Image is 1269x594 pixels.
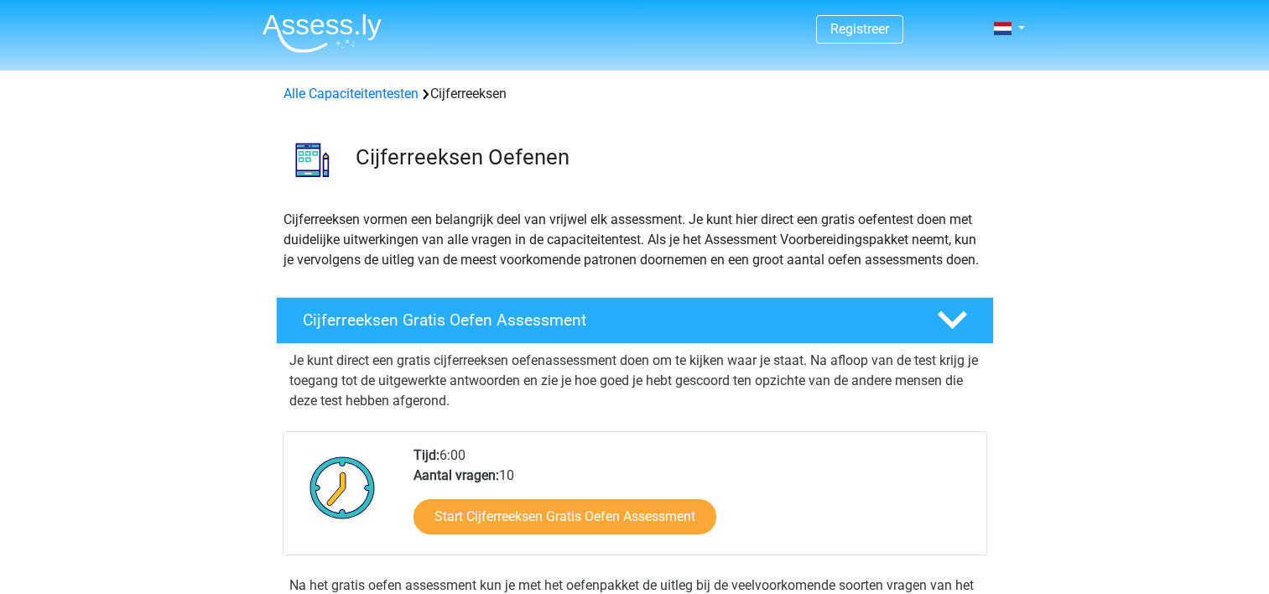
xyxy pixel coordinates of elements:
[300,445,385,529] img: Klok
[269,297,1001,344] a: Cijferreeksen Gratis Oefen Assessment
[277,84,993,104] div: Cijferreeksen
[356,144,980,170] h3: Cijferreeksen Oefenen
[401,445,986,555] div: 6:00 10
[303,310,910,330] h4: Cijferreeksen Gratis Oefen Assessment
[283,210,986,270] p: Cijferreeksen vormen een belangrijk deel van vrijwel elk assessment. Je kunt hier direct een grat...
[277,124,348,195] img: cijferreeksen
[289,351,980,411] p: Je kunt direct een gratis cijferreeksen oefenassessment doen om te kijken waar je staat. Na afloo...
[830,21,889,37] a: Registreer
[413,499,716,534] a: Start Cijferreeksen Gratis Oefen Assessment
[283,86,419,102] a: Alle Capaciteitentesten
[263,13,382,53] img: Assessly
[413,447,439,463] b: Tijd:
[413,467,499,483] b: Aantal vragen:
